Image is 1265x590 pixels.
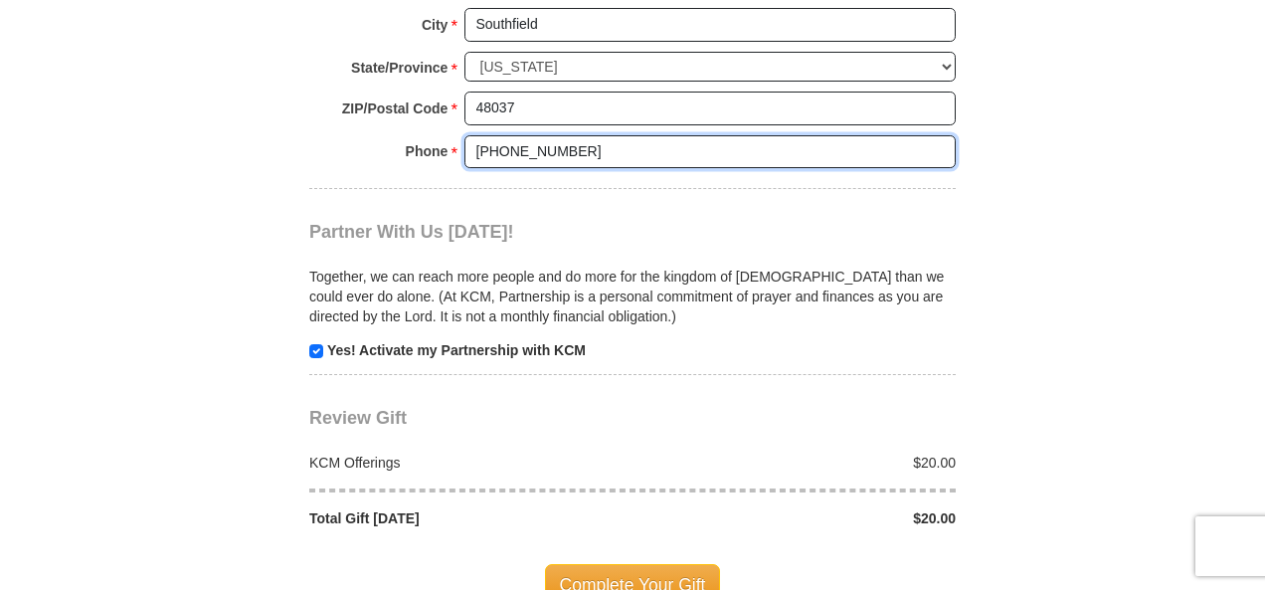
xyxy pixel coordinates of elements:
div: $20.00 [632,453,967,473]
div: Total Gift [DATE] [299,508,633,528]
strong: Phone [406,137,449,165]
strong: City [422,11,448,39]
span: Review Gift [309,408,407,428]
span: Partner With Us [DATE]! [309,222,514,242]
strong: ZIP/Postal Code [342,95,449,122]
div: KCM Offerings [299,453,633,473]
div: $20.00 [632,508,967,528]
strong: State/Province [351,54,448,82]
strong: Yes! Activate my Partnership with KCM [327,342,586,358]
p: Together, we can reach more people and do more for the kingdom of [DEMOGRAPHIC_DATA] than we coul... [309,267,956,326]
